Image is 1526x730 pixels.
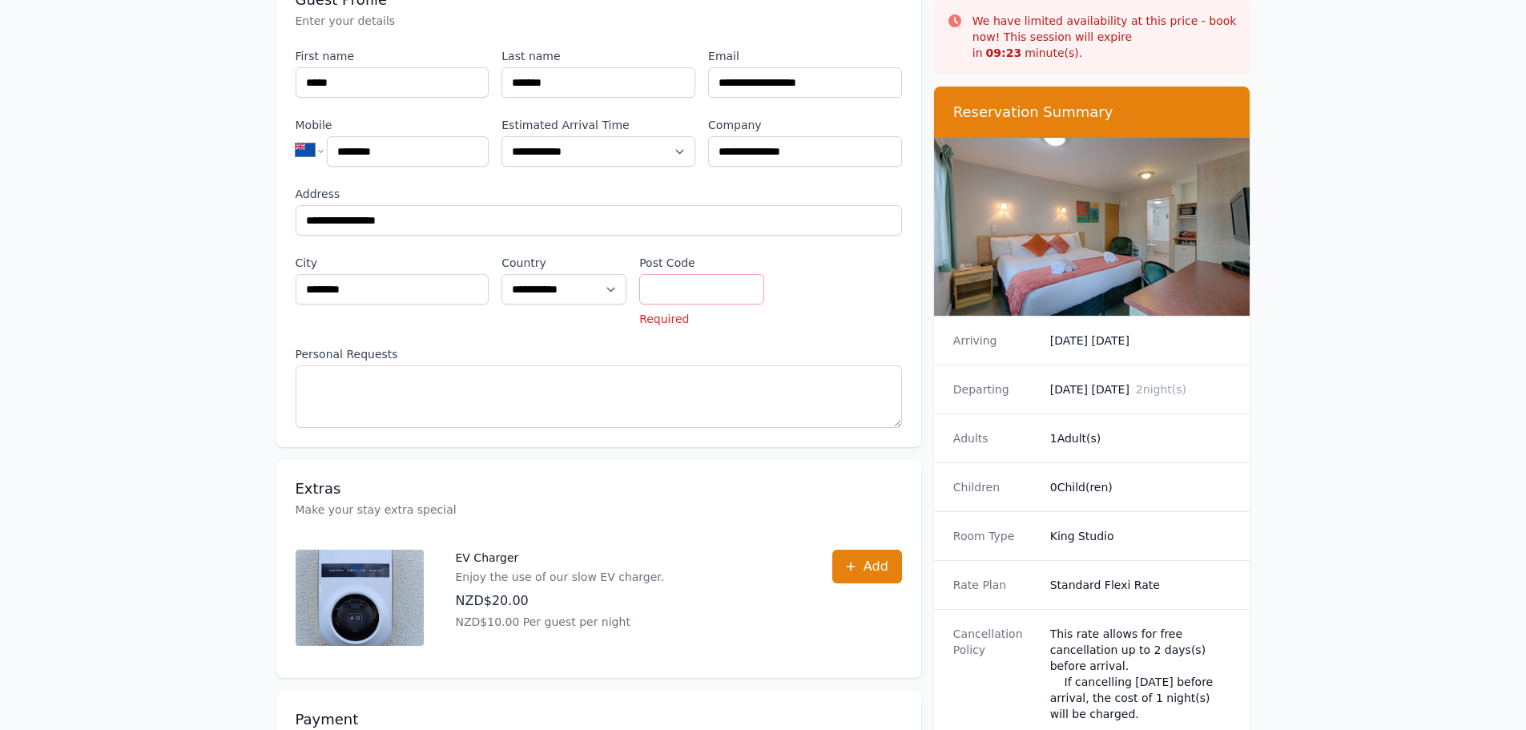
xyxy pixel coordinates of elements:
[986,46,1022,59] strong: 09 : 23
[1050,528,1231,544] dd: King Studio
[456,550,665,566] p: EV Charger
[639,255,764,271] label: Post Code
[501,255,626,271] label: Country
[296,479,902,498] h3: Extras
[296,48,489,64] label: First name
[832,550,902,583] button: Add
[1050,479,1231,495] dd: 0 Child(ren)
[296,13,902,29] p: Enter your details
[1050,430,1231,446] dd: 1 Adult(s)
[639,311,764,327] p: Required
[953,333,1037,349] dt: Arriving
[501,117,695,133] label: Estimated Arrival Time
[1136,383,1186,396] span: 2 night(s)
[972,13,1238,61] p: We have limited availability at this price - book now! This session will expire in minute(s).
[501,48,695,64] label: Last name
[953,430,1037,446] dt: Adults
[953,479,1037,495] dt: Children
[864,557,888,576] span: Add
[708,48,902,64] label: Email
[1050,577,1231,593] dd: Standard Flexi Rate
[456,569,665,585] p: Enjoy the use of our slow EV charger.
[953,577,1037,593] dt: Rate Plan
[1050,333,1231,349] dd: [DATE] [DATE]
[296,346,902,362] label: Personal Requests
[296,117,489,133] label: Mobile
[296,255,489,271] label: City
[708,117,902,133] label: Company
[953,103,1231,122] h3: Reservation Summary
[1050,626,1231,722] div: This rate allows for free cancellation up to 2 days(s) before arrival. If cancelling [DATE] befor...
[296,550,424,646] img: EV Charger
[456,591,665,611] p: NZD$20.00
[953,381,1037,397] dt: Departing
[934,138,1250,316] img: King Studio
[296,186,902,202] label: Address
[953,626,1037,722] dt: Cancellation Policy
[296,710,902,729] h3: Payment
[456,614,665,630] p: NZD$10.00 Per guest per night
[296,502,902,518] p: Make your stay extra special
[953,528,1037,544] dt: Room Type
[1050,381,1231,397] dd: [DATE] [DATE]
